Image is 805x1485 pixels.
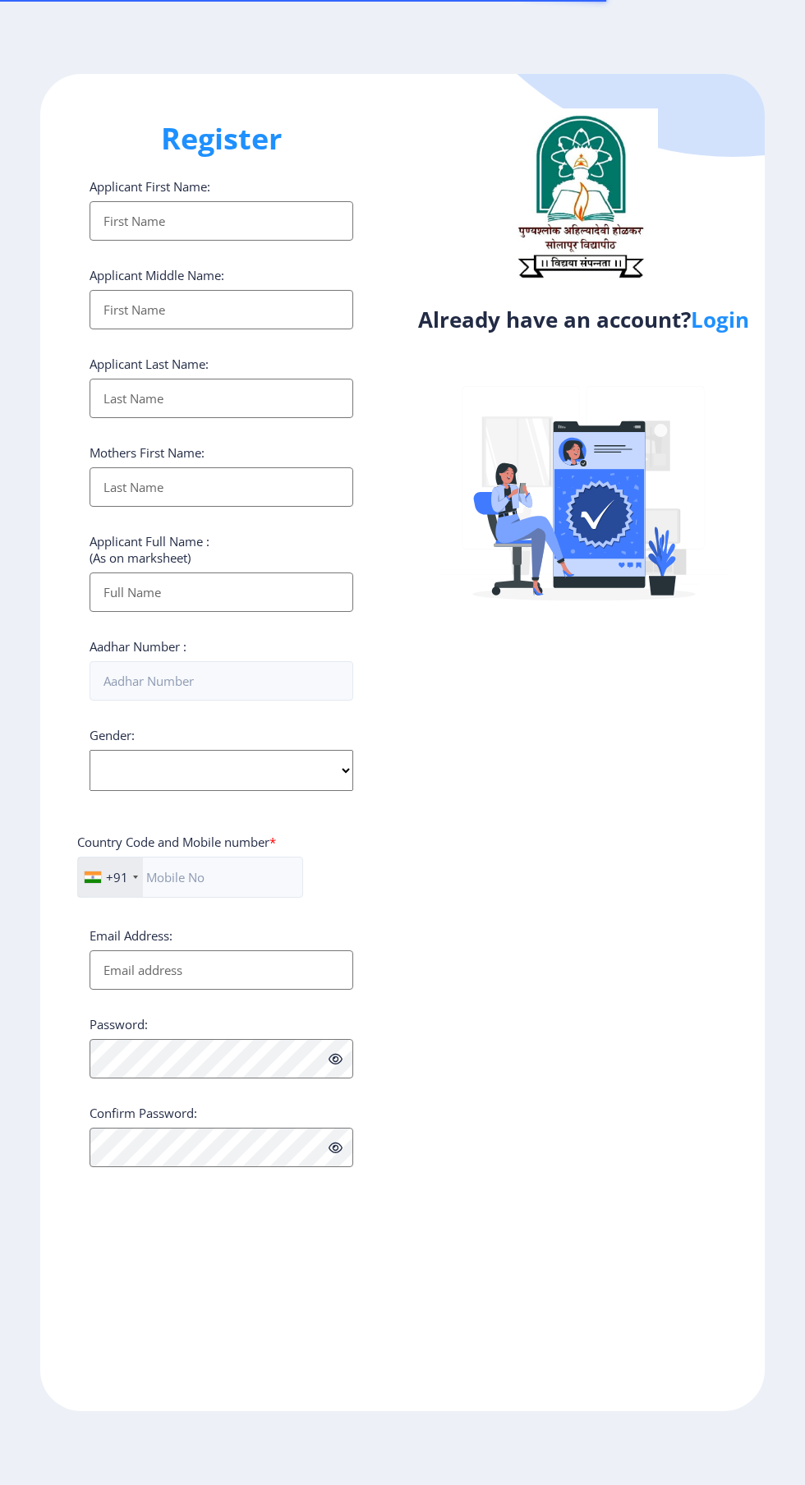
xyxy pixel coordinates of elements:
[90,467,353,507] input: Last Name
[90,356,209,372] label: Applicant Last Name:
[90,661,353,701] input: Aadhar Number
[90,638,186,655] label: Aadhar Number :
[78,857,143,897] div: India (भारत): +91
[691,305,749,334] a: Login
[90,1016,148,1032] label: Password:
[90,119,353,159] h1: Register
[90,572,353,612] input: Full Name
[90,927,172,944] label: Email Address:
[77,834,276,850] label: Country Code and Mobile number
[106,869,128,885] div: +91
[440,355,728,642] img: Verified-rafiki.svg
[77,857,303,898] input: Mobile No
[90,379,353,418] input: Last Name
[90,533,209,566] label: Applicant Full Name : (As on marksheet)
[90,950,353,990] input: Email address
[90,727,135,743] label: Gender:
[90,1105,197,1121] label: Confirm Password:
[90,201,353,241] input: First Name
[502,108,658,284] img: logo
[90,290,353,329] input: First Name
[415,306,752,333] h4: Already have an account?
[90,267,224,283] label: Applicant Middle Name:
[90,178,210,195] label: Applicant First Name:
[90,444,205,461] label: Mothers First Name:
